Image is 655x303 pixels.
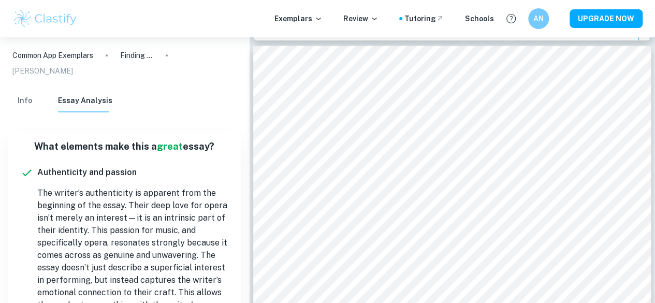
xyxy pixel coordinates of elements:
[274,13,323,24] p: Exemplars
[465,13,494,24] a: Schools
[17,139,232,154] h6: What elements make this a essay?
[157,141,183,152] span: great
[12,50,93,61] a: Common App Exemplars
[528,8,549,29] button: AN
[12,65,73,77] p: [PERSON_NAME]
[343,13,379,24] p: Review
[404,13,444,24] a: Tutoring
[533,13,545,24] h6: AN
[37,166,228,179] h6: Authenticity and passion
[570,9,643,28] button: UPGRADE NOW
[58,90,112,112] button: Essay Analysis
[12,90,37,112] button: Info
[502,10,520,27] button: Help and Feedback
[120,50,153,61] p: Finding My Voice: A Journey Through Opera
[12,8,78,29] img: Clastify logo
